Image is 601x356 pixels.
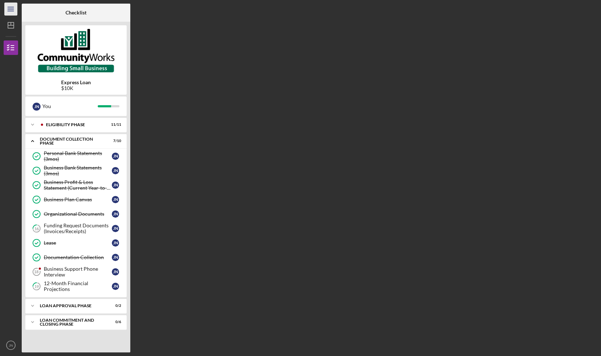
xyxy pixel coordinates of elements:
[33,103,41,111] div: J N
[44,240,112,246] div: Lease
[108,320,121,324] div: 0 / 6
[112,268,119,275] div: J N
[29,250,123,265] a: Documentation CollectionJN
[108,123,121,127] div: 11 / 11
[29,236,123,250] a: LeaseJN
[61,80,91,85] b: Express Loan
[40,304,103,308] div: Loan Approval Phase
[29,265,123,279] a: 18Business Support Phone InterviewJN
[108,304,121,308] div: 0 / 2
[112,239,119,246] div: J N
[44,165,112,176] div: Business Bank Statements (3mos)
[34,284,39,289] tspan: 19
[29,149,123,163] a: Personal Bank Statements (3mos)JN
[44,150,112,162] div: Personal Bank Statements (3mos)
[112,196,119,203] div: J N
[108,139,121,143] div: 7 / 10
[29,163,123,178] a: Business Bank Statements (3mos)JN
[44,254,112,260] div: Documentation Collection
[44,266,112,278] div: Business Support Phone Interview
[65,10,86,16] b: Checklist
[112,181,119,189] div: J N
[9,343,13,347] text: JN
[61,85,91,91] div: $10K
[42,100,98,112] div: You
[46,123,103,127] div: Eligibility Phase
[112,283,119,290] div: J N
[112,254,119,261] div: J N
[29,207,123,221] a: Organizational DocumentsJN
[34,226,39,231] tspan: 16
[44,179,112,191] div: Business Profit & Loss Statement (Current Year-to-Date)
[44,280,112,292] div: 12-Month Financial Projections
[29,221,123,236] a: 16Funding Request Documents (Invoices/Receipts)JN
[29,192,123,207] a: Business Plan CanvasJN
[44,223,112,234] div: Funding Request Documents (Invoices/Receipts)
[34,270,38,274] tspan: 18
[44,211,112,217] div: Organizational Documents
[25,29,127,72] img: Product logo
[112,210,119,218] div: J N
[29,178,123,192] a: Business Profit & Loss Statement (Current Year-to-Date)JN
[112,225,119,232] div: J N
[44,197,112,202] div: Business Plan Canvas
[40,318,103,326] div: Loan Commitment and Closing Phase
[112,153,119,160] div: J N
[4,338,18,352] button: JN
[40,137,103,145] div: Document Collection Phase
[29,279,123,293] a: 1912-Month Financial ProjectionsJN
[112,167,119,174] div: J N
